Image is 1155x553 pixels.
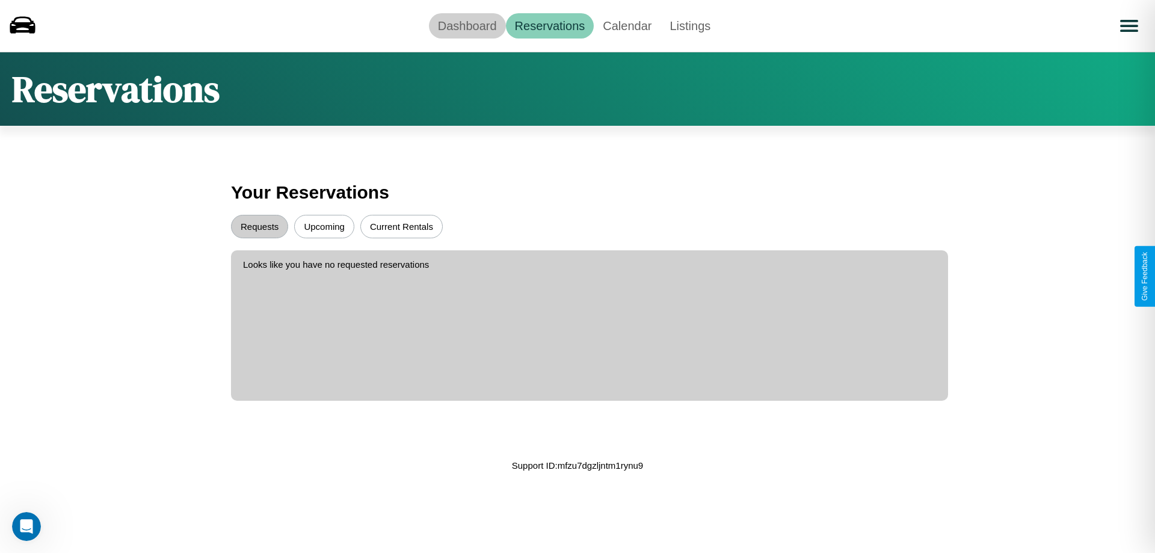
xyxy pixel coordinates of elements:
[12,64,220,114] h1: Reservations
[506,13,594,39] a: Reservations
[12,512,41,541] iframe: Intercom live chat
[594,13,661,39] a: Calendar
[512,457,643,474] p: Support ID: mfzu7dgzljntm1rynu9
[1112,9,1146,43] button: Open menu
[661,13,719,39] a: Listings
[1141,252,1149,301] div: Give Feedback
[429,13,506,39] a: Dashboard
[294,215,354,238] button: Upcoming
[243,256,936,273] p: Looks like you have no requested reservations
[231,176,924,209] h3: Your Reservations
[360,215,443,238] button: Current Rentals
[231,215,288,238] button: Requests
